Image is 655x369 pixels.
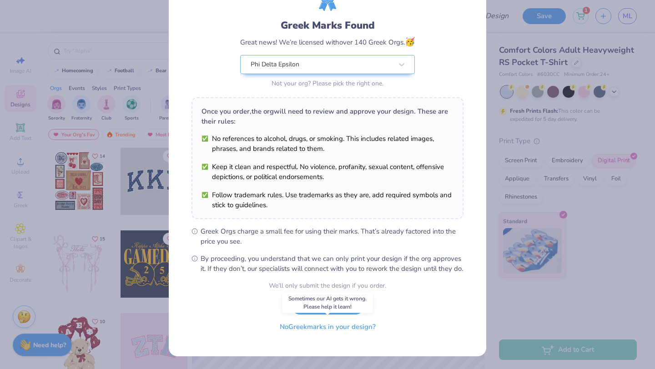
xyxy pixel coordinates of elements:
[202,134,453,154] li: No references to alcohol, drugs, or smoking. This includes related images, phrases, and brands re...
[272,318,383,336] button: NoGreekmarks in your design?
[405,36,415,47] span: 🥳
[240,36,415,48] div: Great news! We’re licensed with over 140 Greek Orgs.
[269,281,386,290] div: We’ll only submit the design if you order.
[202,162,453,182] li: Keep it clean and respectful. No violence, profanity, sexual content, offensive depictions, or po...
[202,190,453,210] li: Follow trademark rules. Use trademarks as they are, add required symbols and stick to guidelines.
[201,254,464,274] span: By proceeding, you understand that we can only print your design if the org approves it. If they ...
[202,106,453,126] div: Once you order, the org will need to review and approve your design. These are their rules:
[240,18,415,33] div: Greek Marks Found
[282,292,373,313] div: Sometimes our AI gets it wrong. Please help it learn!
[240,79,415,88] div: Not your org? Please pick the right one.
[201,226,464,246] span: Greek Orgs charge a small fee for using their marks. That’s already factored into the price you see.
